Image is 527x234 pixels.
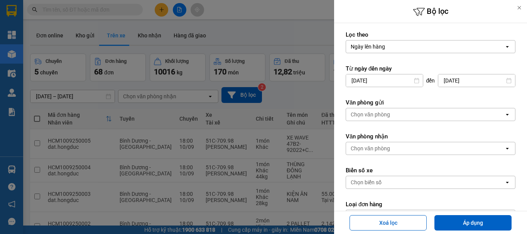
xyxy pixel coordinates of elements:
[346,167,515,174] label: Biển số xe
[351,43,385,51] div: Ngày lên hàng
[504,111,510,118] svg: open
[504,179,510,185] svg: open
[346,200,515,208] label: Loại đơn hàng
[334,6,527,18] h6: Bộ lọc
[426,77,435,84] span: đến
[386,43,387,51] input: Selected Ngày lên hàng.
[504,145,510,152] svg: open
[351,111,390,118] div: Chọn văn phòng
[438,74,515,87] input: Select a date.
[346,133,515,140] label: Văn phòng nhận
[504,44,510,50] svg: open
[346,65,515,72] label: Từ ngày đến ngày
[351,145,390,152] div: Chọn văn phòng
[346,74,423,87] input: Select a date.
[351,178,382,186] div: Chọn biển số
[434,215,512,231] button: Áp dụng
[346,31,515,39] label: Lọc theo
[346,99,515,106] label: Văn phòng gửi
[350,215,427,231] button: Xoá lọc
